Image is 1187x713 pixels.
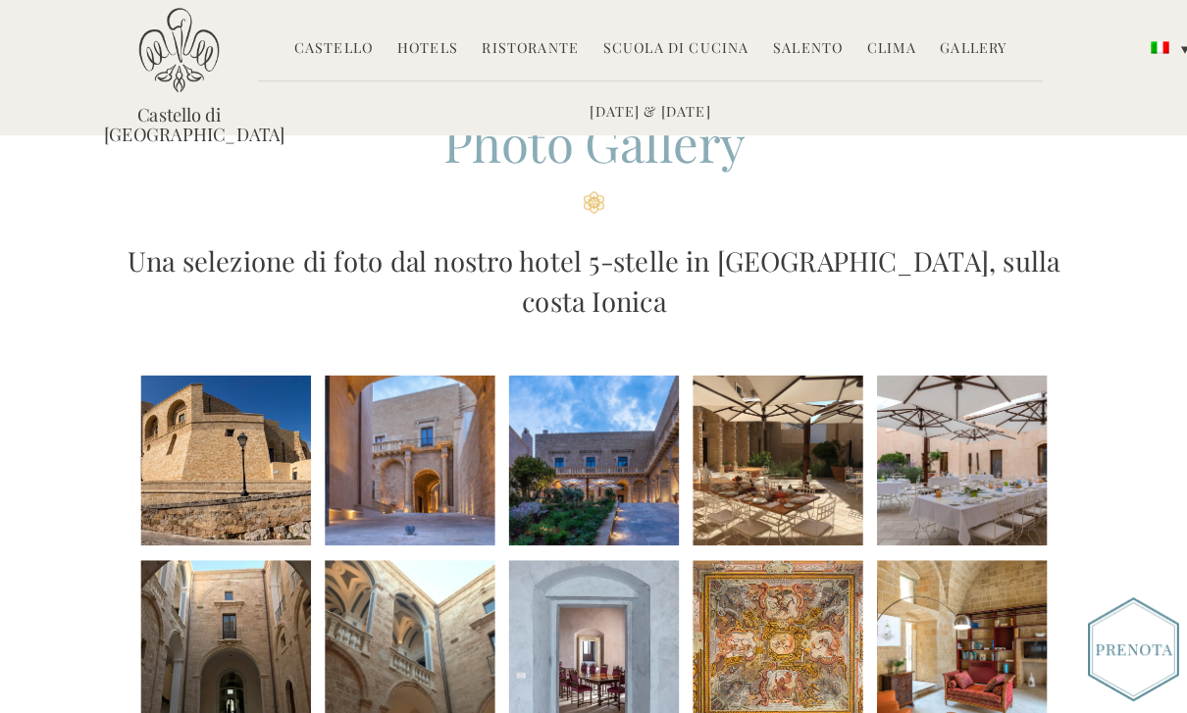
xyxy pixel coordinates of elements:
a: Clima [861,37,909,60]
a: Castello [299,37,377,60]
h2: Photo Gallery [113,107,1074,210]
a: Salento [769,37,838,60]
img: Book_Button_Italian.png [1078,586,1167,688]
h3: Una selezione di foto dal nostro hotel 5-stelle in [GEOGRAPHIC_DATA], sulla costa Ionica [113,236,1074,315]
a: Hotels [400,37,460,60]
img: Italiano [1140,41,1158,53]
a: [DATE] & [DATE] [590,100,708,123]
img: Castello di Ugento [147,8,226,91]
a: Castello di [GEOGRAPHIC_DATA] [113,103,260,142]
a: Ristorante [484,37,579,60]
a: Gallery [933,37,999,60]
a: Scuola di Cucina [602,37,746,60]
